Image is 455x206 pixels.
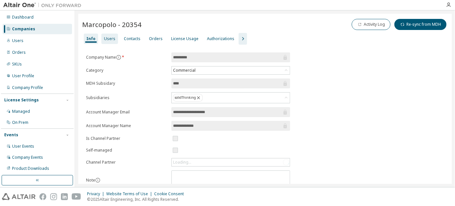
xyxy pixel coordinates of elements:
div: Loading... [173,160,191,165]
label: Category [86,68,168,73]
img: facebook.svg [39,193,46,200]
div: Website Terms of Use [106,191,154,197]
div: Orders [12,50,26,55]
div: Contacts [124,36,140,41]
button: information [116,55,121,60]
img: youtube.svg [72,193,81,200]
div: solidThinking [173,94,203,102]
img: linkedin.svg [61,193,68,200]
div: Orders [149,36,163,41]
div: SKUs [12,62,22,67]
div: Privacy [87,191,106,197]
div: Events [4,132,18,138]
div: Info [86,36,95,41]
span: Marcopolo - 20354 [82,20,141,29]
div: User Profile [12,73,34,79]
label: Note [86,177,95,183]
div: solidThinking [172,93,290,103]
div: License Usage [171,36,198,41]
div: Companies [12,26,35,32]
div: Users [12,38,23,43]
button: Activity Log [352,19,390,30]
div: Company Profile [12,85,43,90]
div: On Prem [12,120,28,125]
div: Loading... [172,158,290,166]
label: Company Name [86,55,168,60]
div: Managed [12,109,30,114]
div: User Events [12,144,34,149]
div: Commercial [172,67,197,74]
div: Authorizations [207,36,234,41]
label: Self-managed [86,148,168,153]
button: information [95,178,100,183]
label: Subsidiaries [86,95,168,100]
button: Re-sync from MDH [394,19,447,30]
p: © 2025 Altair Engineering, Inc. All Rights Reserved. [87,197,188,202]
img: altair_logo.svg [2,193,36,200]
div: License Settings [4,97,39,103]
img: instagram.svg [50,193,57,200]
label: Channel Partner [86,160,168,165]
div: Commercial [172,66,290,74]
div: Dashboard [12,15,34,20]
label: Account Manager Name [86,123,168,128]
label: Is Channel Partner [86,136,168,141]
div: Cookie Consent [154,191,188,197]
img: Altair One [3,2,85,8]
div: Product Downloads [12,166,49,171]
label: Account Manager Email [86,110,168,115]
label: MDH Subsidary [86,81,168,86]
div: Users [104,36,115,41]
div: Company Events [12,155,43,160]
